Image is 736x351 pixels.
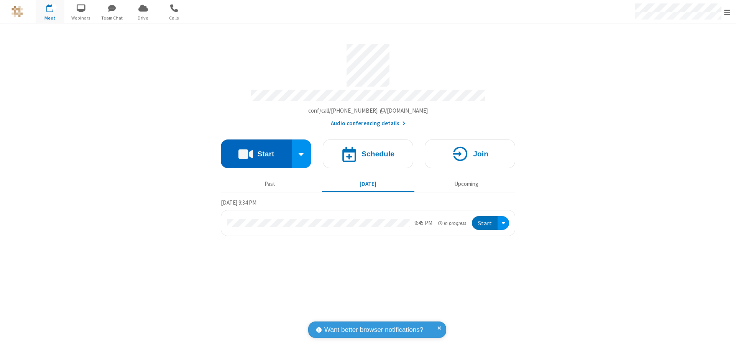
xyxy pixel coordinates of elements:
[425,139,515,168] button: Join
[472,216,498,230] button: Start
[420,177,513,191] button: Upcoming
[224,177,316,191] button: Past
[361,150,394,157] h4: Schedule
[308,107,428,114] span: Copy my meeting room link
[331,119,406,128] button: Audio conferencing details
[11,6,23,17] img: QA Selenium DO NOT DELETE OR CHANGE
[52,4,57,10] div: 1
[221,38,515,128] section: Account details
[322,177,414,191] button: [DATE]
[438,220,466,227] em: in progress
[257,150,274,157] h4: Start
[498,216,509,230] div: Open menu
[36,15,64,21] span: Meet
[308,107,428,115] button: Copy my meeting room linkCopy my meeting room link
[129,15,158,21] span: Drive
[323,139,413,168] button: Schedule
[98,15,127,21] span: Team Chat
[160,15,189,21] span: Calls
[67,15,95,21] span: Webinars
[324,325,423,335] span: Want better browser notifications?
[221,139,292,168] button: Start
[292,139,312,168] div: Start conference options
[221,199,256,206] span: [DATE] 9:34 PM
[414,219,432,228] div: 9:45 PM
[221,198,515,236] section: Today's Meetings
[473,150,488,157] h4: Join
